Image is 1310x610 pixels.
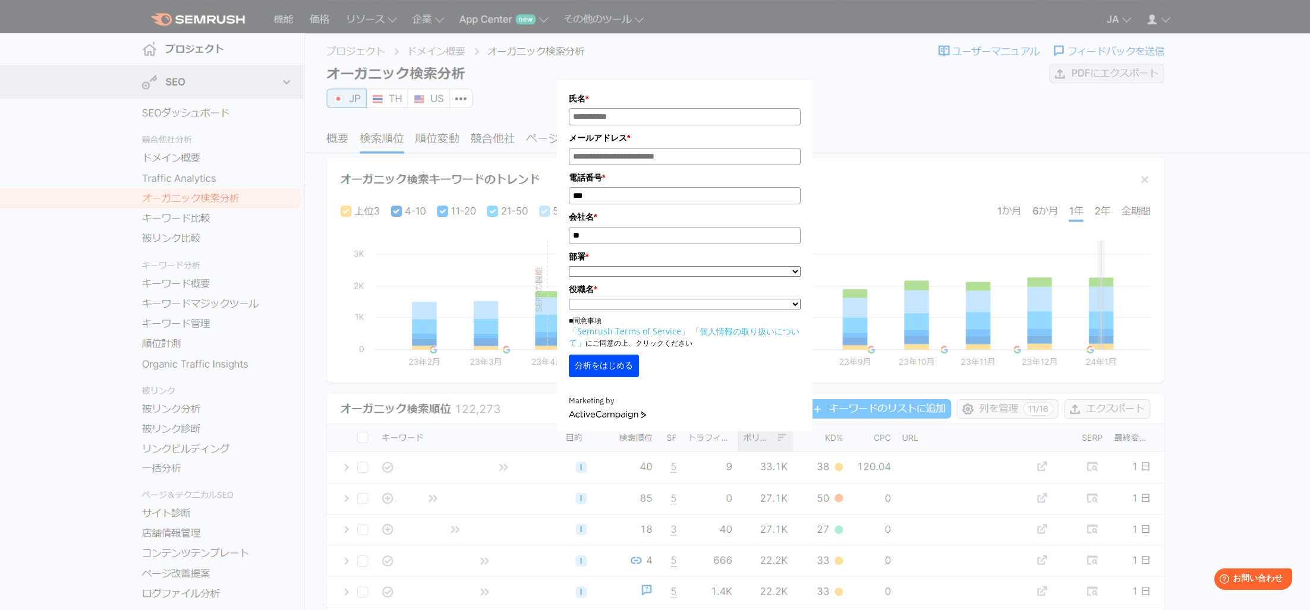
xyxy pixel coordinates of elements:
[569,395,801,407] div: Marketing by
[569,315,801,349] p: ■同意事項 にご同意の上、クリックください
[569,131,801,144] label: メールアドレス
[569,325,799,348] a: 「個人情報の取り扱いについて」
[569,250,801,263] label: 部署
[569,171,801,184] label: 電話番号
[569,92,801,105] label: 氏名
[569,355,639,377] button: 分析をはじめる
[569,325,689,337] a: 「Semrush Terms of Service」
[1204,564,1297,597] iframe: Help widget launcher
[569,210,801,223] label: 会社名
[569,283,801,296] label: 役職名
